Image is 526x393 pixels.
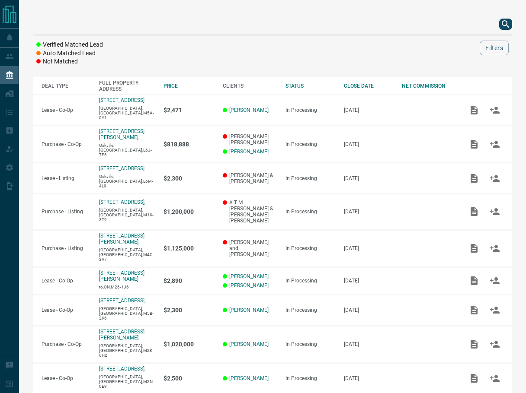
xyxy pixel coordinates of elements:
p: $2,500 [164,375,214,382]
div: In Processing [285,107,335,113]
div: In Processing [285,341,335,347]
p: [GEOGRAPHIC_DATA],[GEOGRAPHIC_DATA],M2K-0H2 [99,343,155,358]
p: $2,890 [164,277,214,284]
a: [STREET_ADDRESS], [99,298,145,304]
span: Add / View Documents [464,107,484,113]
div: PRICE [164,83,214,89]
span: Match Clients [484,245,505,251]
p: Oakville,[GEOGRAPHIC_DATA],L6M-4L9 [99,174,155,188]
span: Add / View Documents [464,341,484,347]
p: [STREET_ADDRESS][PERSON_NAME] [99,270,144,282]
span: Add / View Documents [464,375,484,381]
a: [STREET_ADDRESS] [99,165,144,171]
p: [PERSON_NAME] [PERSON_NAME] [223,133,277,146]
p: Purchase - Co-Op [42,141,90,147]
div: In Processing [285,375,335,381]
p: [DATE] [344,341,393,347]
p: [DATE] [344,175,393,181]
p: [DATE] [344,278,393,284]
button: search button [499,19,512,30]
button: Filters [480,41,509,55]
div: NET COMMISSION [402,83,455,89]
a: [PERSON_NAME] [229,341,269,347]
p: Lease - Co-Op [42,307,90,313]
span: Match Clients [484,107,505,113]
li: Verified Matched Lead [36,41,103,49]
span: Add / View Documents [464,245,484,251]
p: $1,020,000 [164,341,214,348]
div: STATUS [285,83,335,89]
p: [DATE] [344,141,393,147]
a: [STREET_ADDRESS][PERSON_NAME] [99,128,144,140]
div: CLIENTS [223,83,277,89]
span: Match Clients [484,277,505,283]
p: [PERSON_NAME] and [PERSON_NAME] [223,239,277,257]
a: [PERSON_NAME] [229,107,269,113]
p: [DATE] [344,245,393,251]
p: to,ON,M26-1J6 [99,285,155,289]
a: [STREET_ADDRESS][PERSON_NAME], [99,329,144,341]
span: Match Clients [484,141,505,147]
p: [DATE] [344,307,393,313]
li: Auto Matched Lead [36,49,103,58]
p: Lease - Co-Op [42,375,90,381]
div: In Processing [285,245,335,251]
span: Match Clients [484,307,505,313]
p: Lease - Co-Op [42,107,90,113]
p: Oakville,[GEOGRAPHIC_DATA],L6J-7P6 [99,143,155,157]
p: Purchase - Co-Op [42,341,90,347]
p: [GEOGRAPHIC_DATA],[GEOGRAPHIC_DATA],M4C-3V7 [99,247,155,262]
p: [DATE] [344,209,393,215]
div: CLOSE DATE [344,83,393,89]
a: [STREET_ADDRESS], [99,199,145,205]
p: $2,471 [164,107,214,114]
p: [GEOGRAPHIC_DATA],[GEOGRAPHIC_DATA],M5A-0Y1 [99,106,155,120]
p: Lease - Listing [42,175,90,181]
span: Add / View Documents [464,209,484,215]
p: $1,125,000 [164,245,214,252]
a: [PERSON_NAME] [229,282,269,288]
div: In Processing [285,175,335,181]
a: [STREET_ADDRESS], [99,366,145,372]
p: [DATE] [344,107,393,113]
p: $2,300 [164,307,214,314]
div: In Processing [285,278,335,284]
p: [GEOGRAPHIC_DATA],[GEOGRAPHIC_DATA],M5B-2K6 [99,306,155,320]
div: In Processing [285,307,335,313]
div: In Processing [285,141,335,147]
a: [STREET_ADDRESS][PERSON_NAME], [99,233,144,245]
p: Lease - Co-Op [42,278,90,284]
span: Match Clients [484,341,505,347]
a: [STREET_ADDRESS] [99,97,144,103]
p: Purchase - Listing [42,245,90,251]
span: Add / View Documents [464,277,484,283]
div: FULL PROPERTY ADDRESS [99,80,155,92]
p: $1,200,000 [164,208,214,215]
a: [PERSON_NAME] [229,273,269,279]
span: Add / View Documents [464,175,484,181]
p: Purchase - Listing [42,209,90,215]
a: [PERSON_NAME] [229,149,269,155]
li: Not Matched [36,57,103,66]
p: [GEOGRAPHIC_DATA],[GEOGRAPHIC_DATA],M2N-0E9 [99,374,155,389]
p: [GEOGRAPHIC_DATA],[GEOGRAPHIC_DATA],M1K-3T9 [99,208,155,222]
a: [PERSON_NAME] [229,375,269,381]
span: Match Clients [484,209,505,215]
span: Match Clients [484,375,505,381]
div: DEAL TYPE [42,83,90,89]
span: Match Clients [484,175,505,181]
p: $818,888 [164,141,214,148]
p: [DATE] [344,375,393,381]
span: Add / View Documents [464,307,484,313]
a: [PERSON_NAME] [229,307,269,313]
p: $2,300 [164,175,214,182]
span: Add / View Documents [464,141,484,147]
